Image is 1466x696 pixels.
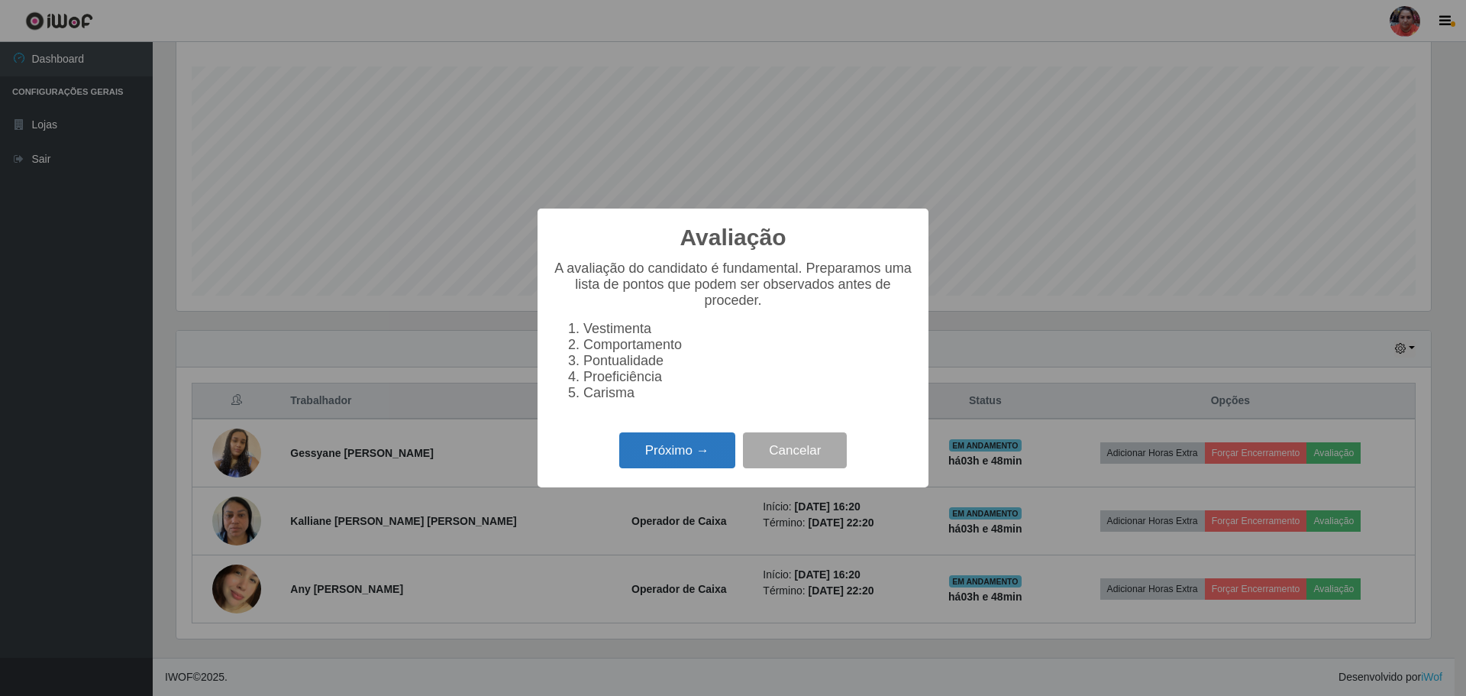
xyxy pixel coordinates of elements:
button: Próximo → [619,432,735,468]
li: Comportamento [583,337,913,353]
p: A avaliação do candidato é fundamental. Preparamos uma lista de pontos que podem ser observados a... [553,261,913,309]
button: Cancelar [743,432,847,468]
h2: Avaliação [680,224,786,251]
li: Carisma [583,385,913,401]
li: Proeficiência [583,369,913,385]
li: Vestimenta [583,321,913,337]
li: Pontualidade [583,353,913,369]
